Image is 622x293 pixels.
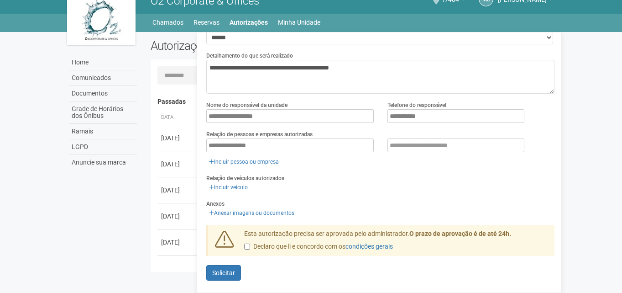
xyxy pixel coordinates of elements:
[206,208,297,218] a: Anexar imagens ou documentos
[206,265,241,281] button: Solicitar
[237,229,555,256] div: Esta autorização precisa ser aprovada pelo administrador.
[206,182,251,192] a: Incluir veículo
[278,16,320,29] a: Minha Unidade
[69,155,137,170] a: Anuncie sua marca
[345,243,393,250] a: condições gerais
[212,269,235,277] span: Solicitar
[206,157,282,167] a: Incluir pessoa ou empresa
[161,264,195,273] div: [DATE]
[206,130,313,139] label: Relação de pessoas e empresas autorizadas
[69,70,137,86] a: Comunicados
[244,242,393,251] label: Declaro que li e concordo com os
[69,139,137,155] a: LGPD
[206,200,225,208] label: Anexos
[69,101,137,124] a: Grade de Horários dos Ônibus
[230,16,268,29] a: Autorizações
[157,110,199,125] th: Data
[206,52,293,60] label: Detalhamento do que será realizado
[409,230,511,237] strong: O prazo de aprovação é de até 24h.
[151,39,346,53] h2: Autorizações
[193,16,220,29] a: Reservas
[244,244,250,250] input: Declaro que li e concordo com oscondições gerais
[206,101,287,109] label: Nome do responsável da unidade
[152,16,183,29] a: Chamados
[161,186,195,195] div: [DATE]
[69,86,137,101] a: Documentos
[161,238,195,247] div: [DATE]
[69,55,137,70] a: Home
[387,101,446,109] label: Telefone do responsável
[161,212,195,221] div: [DATE]
[161,133,195,143] div: [DATE]
[157,98,549,105] h4: Passadas
[206,174,284,182] label: Relação de veículos autorizados
[69,124,137,139] a: Ramais
[161,160,195,169] div: [DATE]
